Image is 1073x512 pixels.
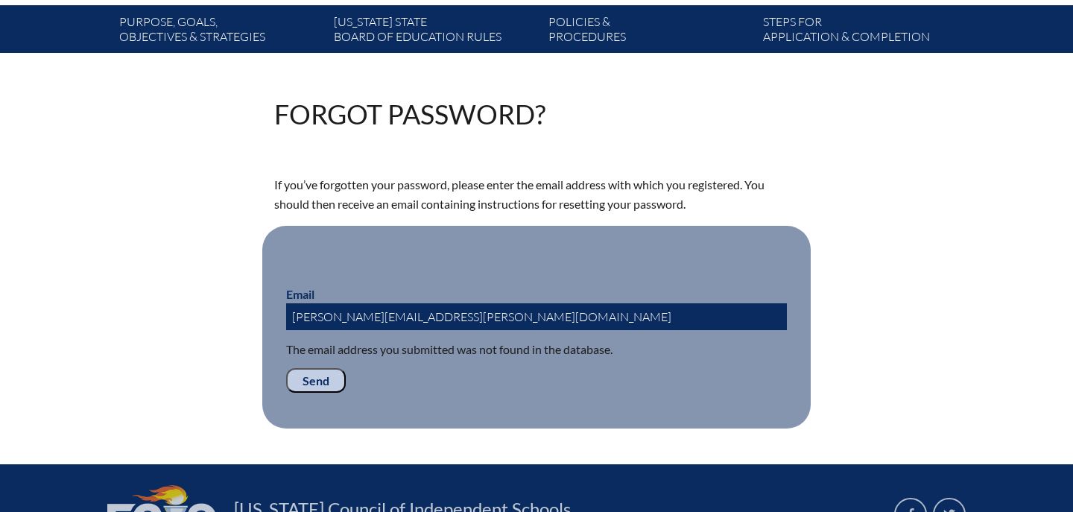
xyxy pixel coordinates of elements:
[286,287,314,301] label: Email
[328,11,542,53] a: [US_STATE] StateBoard of Education rules
[286,368,346,394] input: Send
[262,226,811,429] fieldset: The email address you submitted was not found in the database.
[757,11,972,53] a: Steps forapplication & completion
[274,101,545,127] h1: Forgot password?
[274,175,799,214] p: If you’ve forgotten your password, please enter the email address with which you registered. You ...
[113,11,328,53] a: Purpose, goals,objectives & strategies
[542,11,757,53] a: Policies &Procedures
